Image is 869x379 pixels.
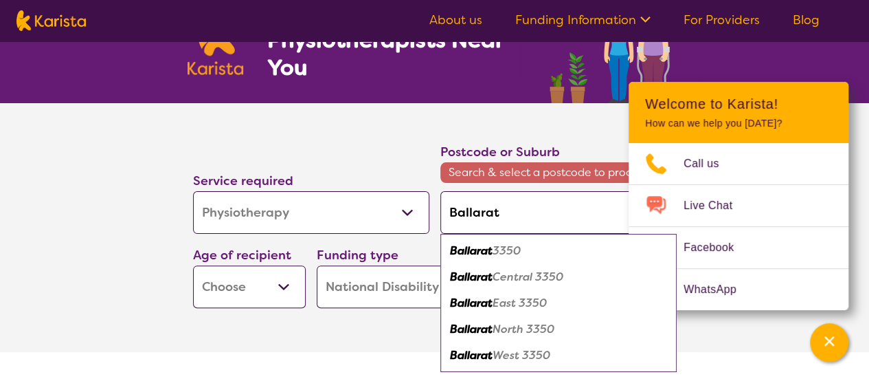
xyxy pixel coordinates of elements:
span: Live Chat [684,195,749,216]
h2: Welcome to Karista! [645,96,832,112]
img: Karista logo [16,10,86,31]
div: Ballarat 3350 [447,238,670,264]
a: About us [429,12,482,28]
em: 3350 [493,243,521,258]
a: For Providers [684,12,760,28]
div: Ballarat North 3350 [447,316,670,343]
em: Ballarat [450,243,493,258]
span: Call us [684,153,736,174]
span: Search & select a postcode to proceed [440,162,677,183]
div: Ballarat Central 3350 [447,264,670,290]
input: Type [440,191,677,234]
a: Funding Information [515,12,651,28]
em: Ballarat [450,348,493,362]
span: WhatsApp [684,279,753,300]
ul: Choose channel [629,143,848,310]
span: Facebook [684,237,750,258]
em: Ballarat [450,270,493,284]
em: Ballarat [450,322,493,336]
em: Ballarat [450,296,493,310]
em: Central 3350 [493,270,563,284]
label: Postcode or Suburb [440,144,560,160]
div: Channel Menu [629,82,848,310]
label: Service required [193,173,293,189]
button: Channel Menu [810,323,848,362]
em: North 3350 [493,322,554,336]
p: How can we help you [DATE]? [645,118,832,129]
div: Ballarat East 3350 [447,290,670,316]
label: Funding type [317,247,398,263]
em: East 3350 [493,296,547,310]
em: West 3350 [493,348,550,362]
a: Blog [793,12,820,28]
div: Ballarat West 3350 [447,343,670,369]
label: Age of recipient [193,247,291,263]
a: Web link opens in a new tab. [629,269,848,310]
